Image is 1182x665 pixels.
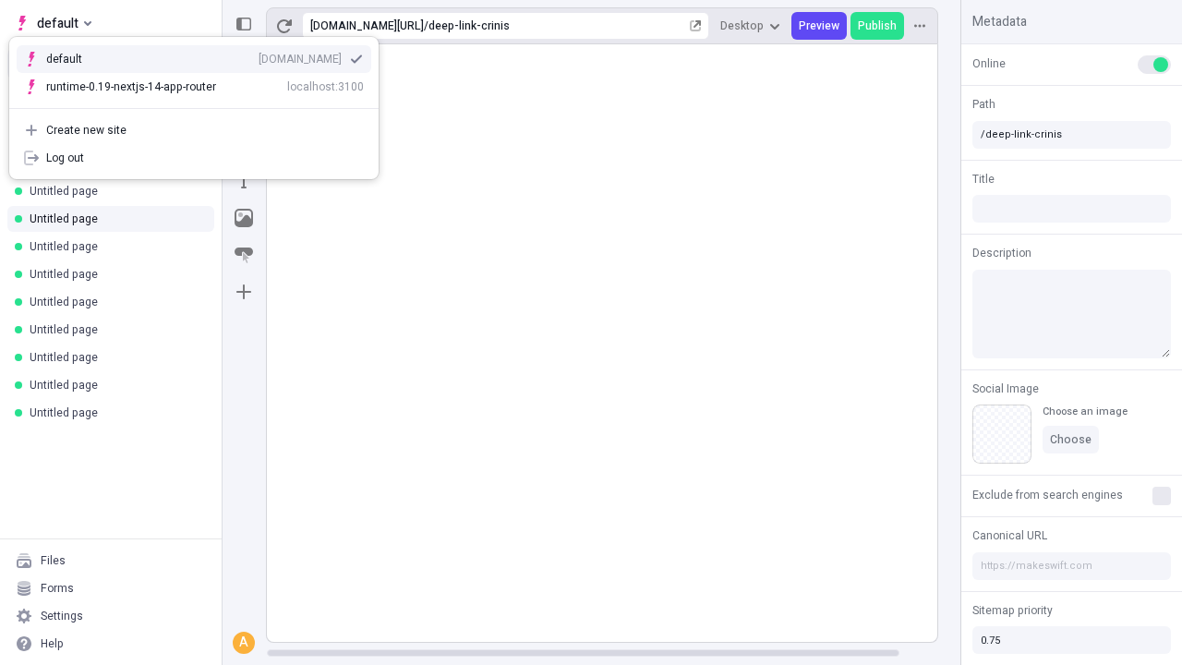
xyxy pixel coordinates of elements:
[41,636,64,651] div: Help
[972,96,995,113] span: Path
[972,55,1006,72] span: Online
[9,38,379,108] div: Suggestions
[30,322,199,337] div: Untitled page
[41,553,66,568] div: Files
[713,12,788,40] button: Desktop
[972,381,1039,397] span: Social Image
[1043,405,1128,418] div: Choose an image
[972,527,1047,544] span: Canonical URL
[259,52,342,66] div: [DOMAIN_NAME]
[30,350,199,365] div: Untitled page
[41,609,83,623] div: Settings
[46,52,111,66] div: default
[30,239,199,254] div: Untitled page
[30,378,199,393] div: Untitled page
[428,18,686,33] div: deep-link-crinis
[227,201,260,235] button: Image
[972,552,1171,580] input: https://makeswift.com
[972,171,995,187] span: Title
[30,184,199,199] div: Untitled page
[310,18,424,33] div: [URL][DOMAIN_NAME]
[850,12,904,40] button: Publish
[972,602,1053,619] span: Sitemap priority
[37,12,78,34] span: default
[46,79,216,94] div: runtime-0.19-nextjs-14-app-router
[41,581,74,596] div: Forms
[30,405,199,420] div: Untitled page
[7,9,99,37] button: Select site
[227,164,260,198] button: Text
[791,12,847,40] button: Preview
[720,18,764,33] span: Desktop
[424,18,428,33] div: /
[972,487,1123,503] span: Exclude from search engines
[1043,426,1099,453] button: Choose
[30,212,199,226] div: Untitled page
[799,18,839,33] span: Preview
[287,79,364,94] div: localhost:3100
[227,238,260,272] button: Button
[30,295,199,309] div: Untitled page
[858,18,897,33] span: Publish
[30,267,199,282] div: Untitled page
[235,634,253,652] div: A
[972,245,1031,261] span: Description
[1050,432,1092,447] span: Choose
